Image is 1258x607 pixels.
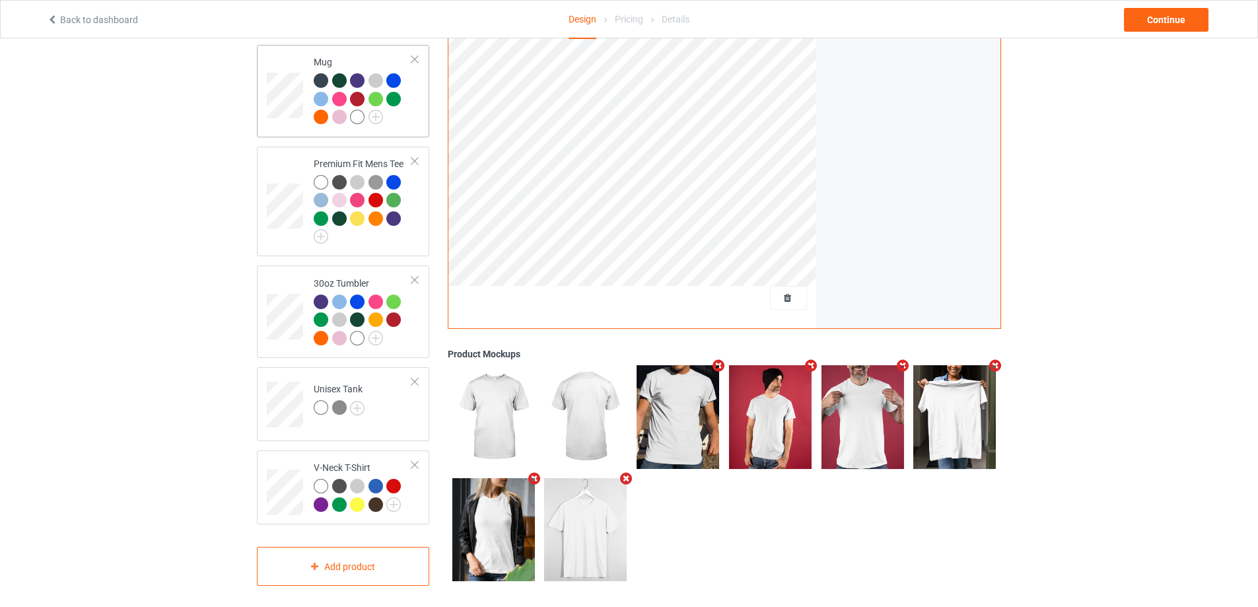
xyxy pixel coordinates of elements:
img: regular.jpg [452,366,535,469]
img: regular.jpg [544,366,627,469]
img: svg+xml;base64,PD94bWwgdmVyc2lvbj0iMS4wIiBlbmNvZGluZz0iVVRGLTgiPz4KPHN2ZyB3aWR0aD0iMjJweCIgaGVpZ2... [368,331,383,345]
div: Unisex Tank [314,382,365,414]
img: heather_texture.png [368,175,383,190]
div: Pricing [615,1,643,38]
img: regular.jpg [452,478,535,581]
i: Remove mockup [802,359,819,373]
div: Premium Fit Mens Tee [314,157,412,240]
div: Continue [1124,8,1208,32]
div: 30oz Tumbler [314,277,412,345]
img: svg+xml;base64,PD94bWwgdmVyc2lvbj0iMS4wIiBlbmNvZGluZz0iVVRGLTgiPz4KPHN2ZyB3aWR0aD0iMjJweCIgaGVpZ2... [314,229,328,244]
i: Remove mockup [618,472,635,485]
img: regular.jpg [913,366,996,469]
img: svg+xml;base64,PD94bWwgdmVyc2lvbj0iMS4wIiBlbmNvZGluZz0iVVRGLTgiPz4KPHN2ZyB3aWR0aD0iMjJweCIgaGVpZ2... [350,401,365,415]
img: regular.jpg [637,366,719,469]
a: Back to dashboard [47,15,138,25]
i: Remove mockup [526,472,542,485]
i: Remove mockup [987,359,1004,373]
div: Details [662,1,689,38]
img: regular.jpg [821,366,904,469]
img: regular.jpg [729,366,812,469]
i: Remove mockup [711,359,727,373]
div: V-Neck T-Shirt [314,461,412,511]
div: Add product [257,547,429,586]
i: Remove mockup [895,359,911,373]
div: Design [569,1,596,39]
div: Unisex Tank [257,367,429,441]
img: svg+xml;base64,PD94bWwgdmVyc2lvbj0iMS4wIiBlbmNvZGluZz0iVVRGLTgiPz4KPHN2ZyB3aWR0aD0iMjJweCIgaGVpZ2... [386,497,401,512]
div: 30oz Tumbler [257,266,429,358]
img: heather_texture.png [332,400,347,415]
div: Mug [314,55,412,124]
div: V-Neck T-Shirt [257,450,429,524]
img: svg+xml;base64,PD94bWwgdmVyc2lvbj0iMS4wIiBlbmNvZGluZz0iVVRGLTgiPz4KPHN2ZyB3aWR0aD0iMjJweCIgaGVpZ2... [368,110,383,124]
div: Mug [257,45,429,137]
div: Product Mockups [448,348,1001,361]
div: Premium Fit Mens Tee [257,147,429,257]
img: regular.jpg [544,478,627,581]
